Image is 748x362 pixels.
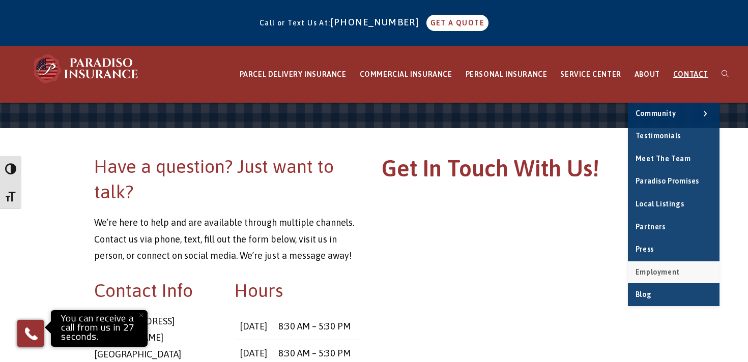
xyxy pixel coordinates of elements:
span: Local Listings [636,200,684,208]
a: Community [628,103,720,125]
img: Phone icon [23,325,39,342]
span: PERSONAL INSURANCE [466,70,548,78]
a: Testimonials [628,125,720,147]
a: ABOUT [628,46,667,103]
time: 8:30 AM – 5:30 PM [278,348,351,358]
a: [PHONE_NUMBER] [331,17,424,27]
span: Testimonials [636,132,681,140]
img: Paradiso Insurance [31,53,142,84]
a: Local Listings [628,193,720,216]
a: COMMERCIAL INSURANCE [353,46,459,103]
span: ABOUT [635,70,660,78]
span: Call or Text Us At: [260,19,331,27]
p: We’re here to help and are available through multiple channels. Contact us via phone, text, fill ... [94,215,360,264]
span: SERVICE CENTER [560,70,621,78]
span: PARCEL DELIVERY INSURANCE [240,70,347,78]
span: Partners [636,223,666,231]
h2: Contact Info [94,278,219,303]
a: Employment [628,261,720,284]
span: Press [636,245,654,253]
a: Press [628,238,720,261]
span: Meet the Team [636,155,691,163]
a: PERSONAL INSURANCE [459,46,554,103]
span: Community [636,109,676,117]
a: Partners [628,216,720,238]
span: Paradiso Promises [636,177,699,185]
a: Paradiso Promises [628,170,720,193]
span: Employment [636,268,680,276]
span: COMMERCIAL INSURANCE [360,70,452,78]
a: CONTACT [667,46,715,103]
a: Blog [628,284,720,306]
h2: Have a question? Just want to talk? [94,154,360,205]
span: Blog [636,290,651,298]
button: Close [130,304,152,326]
td: [DATE] [235,313,273,340]
time: 8:30 AM – 5:30 PM [278,321,351,331]
a: SERVICE CENTER [554,46,627,103]
a: PARCEL DELIVERY INSURANCE [233,46,353,103]
a: GET A QUOTE [426,15,488,31]
h1: Get In Touch With Us! [382,154,647,189]
a: Meet the Team [628,148,720,170]
h2: Hours [235,278,360,303]
p: You can receive a call from us in 27 seconds. [53,313,145,344]
span: CONTACT [673,70,708,78]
